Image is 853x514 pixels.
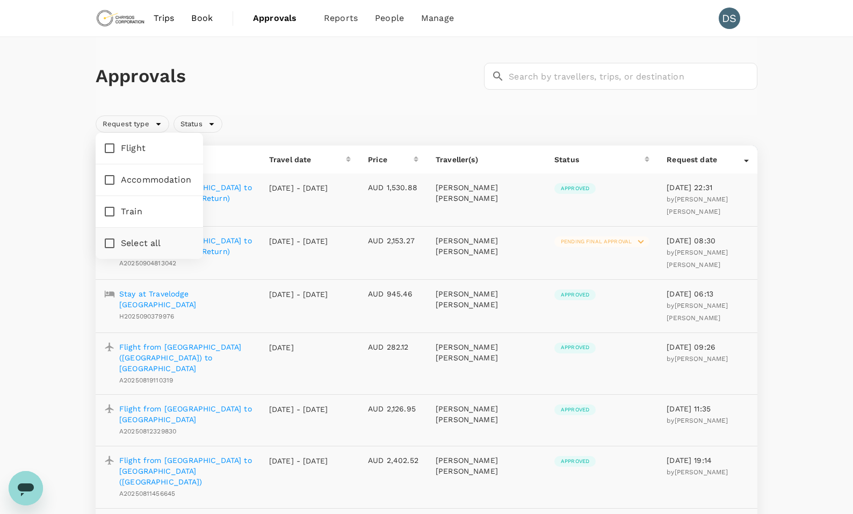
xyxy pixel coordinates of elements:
[667,196,728,215] span: [PERSON_NAME] [PERSON_NAME]
[96,115,169,133] div: Request type
[675,355,728,363] span: [PERSON_NAME]
[436,182,537,204] p: [PERSON_NAME] [PERSON_NAME]
[667,288,749,299] p: [DATE] 06:13
[269,455,328,466] p: [DATE] - [DATE]
[119,313,174,320] span: H2025090379976
[368,342,418,352] p: AUD 282.12
[554,406,596,414] span: Approved
[436,342,537,363] p: [PERSON_NAME] [PERSON_NAME]
[368,403,418,414] p: AUD 2,126.95
[436,455,537,476] p: [PERSON_NAME] [PERSON_NAME]
[368,154,414,165] div: Price
[269,236,328,247] p: [DATE] - [DATE]
[667,403,749,414] p: [DATE] 11:35
[324,12,358,25] span: Reports
[554,236,649,247] div: Pending final approval
[269,404,328,415] p: [DATE] - [DATE]
[269,342,328,353] p: [DATE]
[719,8,740,29] div: DS
[154,12,175,25] span: Trips
[667,417,728,424] span: by
[667,342,749,352] p: [DATE] 09:26
[421,12,454,25] span: Manage
[667,455,749,466] p: [DATE] 19:14
[96,6,145,30] img: Chrysos Corporation
[368,235,418,246] p: AUD 2,153.27
[675,417,728,424] span: [PERSON_NAME]
[121,237,161,250] span: Select all
[368,182,418,193] p: AUD 1,530.88
[667,302,728,322] span: [PERSON_NAME] [PERSON_NAME]
[667,249,728,269] span: by
[667,468,728,476] span: by
[667,154,744,165] div: Request date
[554,458,596,465] span: Approved
[121,142,146,155] span: Flight
[375,12,404,25] span: People
[436,154,537,165] p: Traveller(s)
[436,403,537,425] p: [PERSON_NAME] [PERSON_NAME]
[119,455,252,487] a: Flight from [GEOGRAPHIC_DATA] to [GEOGRAPHIC_DATA] ([GEOGRAPHIC_DATA])
[436,235,537,257] p: [PERSON_NAME] [PERSON_NAME]
[119,403,252,425] a: Flight from [GEOGRAPHIC_DATA] to [GEOGRAPHIC_DATA]
[121,205,142,218] span: Train
[119,259,176,267] span: A20250904813042
[174,115,222,133] div: Status
[253,12,307,25] span: Approvals
[119,342,252,374] a: Flight from [GEOGRAPHIC_DATA] ([GEOGRAPHIC_DATA]) to [GEOGRAPHIC_DATA]
[554,291,596,299] span: Approved
[269,289,328,300] p: [DATE] - [DATE]
[667,182,749,193] p: [DATE] 22:31
[174,119,209,129] span: Status
[554,185,596,192] span: Approved
[554,238,638,245] span: Pending final approval
[119,428,176,435] span: A20250812329830
[191,12,213,25] span: Book
[119,377,173,384] span: A20250819110319
[554,344,596,351] span: Approved
[436,288,537,310] p: [PERSON_NAME] [PERSON_NAME]
[269,183,328,193] p: [DATE] - [DATE]
[368,455,418,466] p: AUD 2,402.52
[9,471,43,505] iframe: Button to launch messaging window
[269,154,346,165] div: Travel date
[509,63,757,90] input: Search by travellers, trips, or destination
[368,288,418,299] p: AUD 945.46
[667,235,749,246] p: [DATE] 08:30
[554,154,645,165] div: Status
[96,119,156,129] span: Request type
[121,173,191,186] span: Accommodation
[667,196,728,215] span: by
[119,490,175,497] span: A20250811456645
[667,355,728,363] span: by
[96,65,480,88] h1: Approvals
[675,468,728,476] span: [PERSON_NAME]
[119,288,252,310] a: Stay at Travelodge [GEOGRAPHIC_DATA]
[667,302,728,322] span: by
[667,249,728,269] span: [PERSON_NAME] [PERSON_NAME]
